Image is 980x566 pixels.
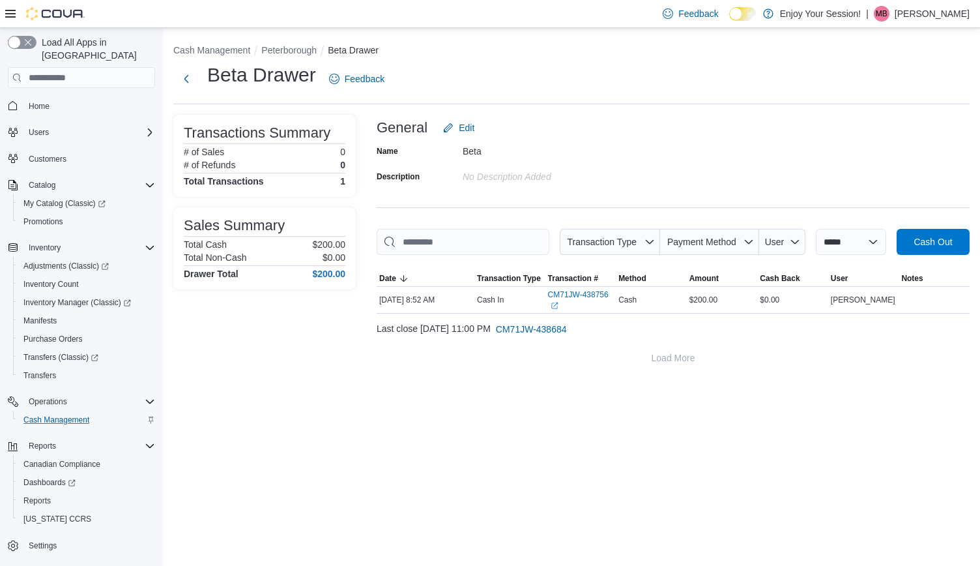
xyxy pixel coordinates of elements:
[13,312,160,330] button: Manifests
[26,7,85,20] img: Cova
[36,36,155,62] span: Load All Apps in [GEOGRAPHIC_DATA]
[23,438,61,454] button: Reports
[23,125,155,140] span: Users
[23,151,72,167] a: Customers
[477,295,504,305] p: Cash In
[477,273,541,284] span: Transaction Type
[184,218,285,233] h3: Sales Summary
[3,176,160,194] button: Catalog
[23,352,98,363] span: Transfers (Classic)
[687,271,758,286] button: Amount
[13,473,160,492] a: Dashboards
[545,271,616,286] button: Transaction #
[29,101,50,112] span: Home
[23,496,51,506] span: Reports
[759,229,805,255] button: User
[29,243,61,253] span: Inventory
[678,7,718,20] span: Feedback
[23,538,62,554] a: Settings
[831,273,848,284] span: User
[324,66,390,92] a: Feedback
[18,258,155,274] span: Adjustments (Classic)
[18,295,155,310] span: Inventory Manager (Classic)
[23,370,56,381] span: Transfers
[18,331,88,347] a: Purchase Orders
[3,149,160,168] button: Customers
[18,313,62,329] a: Manifests
[29,441,56,451] span: Reports
[377,229,549,255] input: This is a search bar. As you type, the results lower in the page will automatically filter.
[18,511,96,527] a: [US_STATE] CCRS
[328,45,379,55] button: Beta Drawer
[23,394,72,410] button: Operations
[207,62,316,88] h1: Beta Drawer
[876,6,887,22] span: MB
[3,123,160,141] button: Users
[13,330,160,348] button: Purchase Orders
[560,229,660,255] button: Transaction Type
[828,271,899,286] button: User
[184,239,227,250] h6: Total Cash
[377,120,427,136] h3: General
[18,475,155,490] span: Dashboards
[474,271,545,286] button: Transaction Type
[23,438,155,454] span: Reports
[23,261,109,271] span: Adjustments (Classic)
[18,475,81,490] a: Dashboards
[780,6,861,22] p: Enjoy Your Session!
[18,196,155,211] span: My Catalog (Classic)
[18,276,155,292] span: Inventory Count
[689,273,719,284] span: Amount
[18,276,84,292] a: Inventory Count
[323,252,345,263] p: $0.00
[895,6,970,22] p: [PERSON_NAME]
[23,240,155,256] span: Inventory
[657,1,723,27] a: Feedback
[3,536,160,555] button: Settings
[18,331,155,347] span: Purchase Orders
[667,237,736,247] span: Payment Method
[548,273,598,284] span: Transaction #
[23,394,155,410] span: Operations
[23,316,57,326] span: Manifests
[866,6,869,22] p: |
[23,216,63,227] span: Promotions
[18,214,155,230] span: Promotions
[18,456,106,472] a: Canadian Compliance
[377,292,474,308] div: [DATE] 8:52 AM
[760,273,800,284] span: Cash Back
[18,368,61,383] a: Transfers
[23,415,89,425] span: Cash Management
[831,295,895,305] span: [PERSON_NAME]
[13,455,160,473] button: Canadian Compliance
[23,151,155,167] span: Customers
[23,177,155,193] span: Catalog
[23,125,54,140] button: Users
[261,45,317,55] button: Peterborough
[18,412,155,428] span: Cash Management
[652,351,695,365] span: Load More
[13,194,160,213] a: My Catalog (Classic)
[901,273,923,284] span: Notes
[23,334,83,344] span: Purchase Orders
[18,456,155,472] span: Canadian Compliance
[377,271,474,286] button: Date
[18,295,136,310] a: Inventory Manager (Classic)
[29,127,49,138] span: Users
[184,160,235,170] h6: # of Refunds
[18,412,94,428] a: Cash Management
[618,273,646,284] span: Method
[23,459,100,469] span: Canadian Compliance
[173,45,250,55] button: Cash Management
[23,97,155,113] span: Home
[13,257,160,275] a: Adjustments (Classic)
[312,239,345,250] p: $200.00
[23,240,66,256] button: Inventory
[551,302,558,310] svg: External link
[459,121,474,134] span: Edit
[184,125,330,141] h3: Transactions Summary
[13,213,160,231] button: Promotions
[184,269,238,279] h4: Drawer Total
[18,350,104,365] a: Transfers (Classic)
[312,269,345,279] h4: $200.00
